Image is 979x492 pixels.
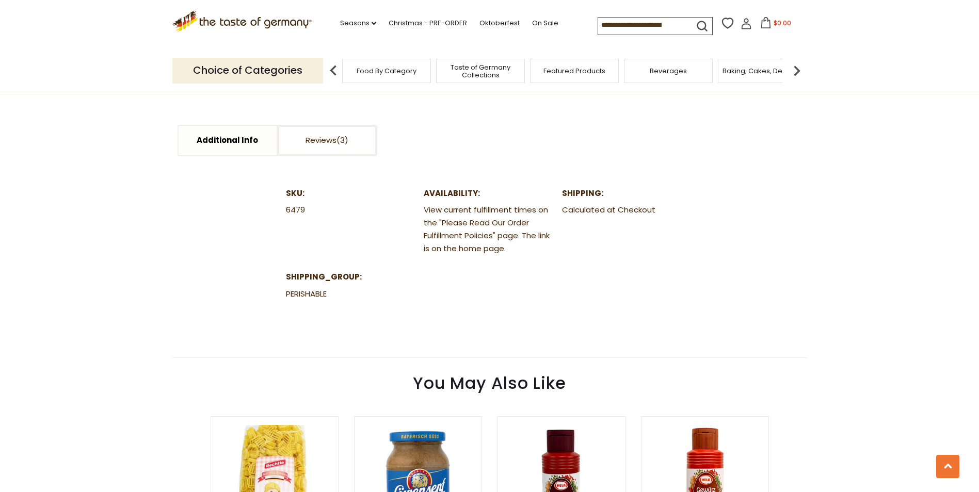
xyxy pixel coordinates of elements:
[131,358,848,403] div: You May Also Like
[357,67,416,75] a: Food By Category
[286,204,417,217] dd: 6479
[424,204,555,255] dd: View current fulfillment times on the "Please Read Our Order Fulfillment Policies" page. The link...
[323,60,344,81] img: previous arrow
[424,187,555,200] dt: Availability:
[562,204,693,217] dd: Calculated at Checkout
[286,271,417,284] dt: shipping_group:
[179,126,277,155] a: Additional Info
[787,60,807,81] img: next arrow
[754,17,798,32] button: $0.00
[172,58,323,83] p: Choice of Categories
[532,18,558,29] a: On Sale
[650,67,687,75] a: Beverages
[774,19,791,27] span: $0.00
[723,67,803,75] a: Baking, Cakes, Desserts
[439,63,522,79] a: Taste of Germany Collections
[340,18,376,29] a: Seasons
[286,187,417,200] dt: SKU:
[389,18,467,29] a: Christmas - PRE-ORDER
[479,18,520,29] a: Oktoberfest
[543,67,605,75] a: Featured Products
[286,288,417,301] dd: PERISHABLE
[278,126,376,155] a: Reviews
[562,187,693,200] dt: Shipping:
